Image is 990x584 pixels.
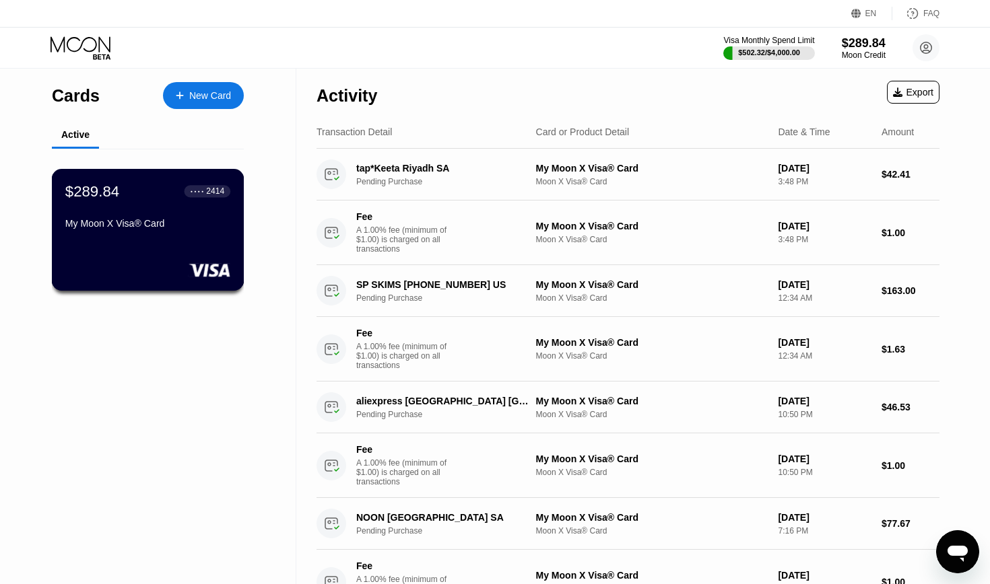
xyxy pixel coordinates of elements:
[189,90,231,102] div: New Card
[778,279,871,290] div: [DATE]
[723,36,814,60] div: Visa Monthly Spend Limit$502.32/$4,000.00
[356,444,451,455] div: Fee
[936,530,979,573] iframe: Button to launch messaging window
[356,396,531,406] div: aliexpress [GEOGRAPHIC_DATA] [GEOGRAPHIC_DATA]
[317,433,939,498] div: FeeA 1.00% fee (minimum of $1.00) is charged on all transactionsMy Moon X Visa® CardMoon X Visa® ...
[356,526,544,536] div: Pending Purchase
[163,82,244,109] div: New Card
[536,512,768,523] div: My Moon X Visa® Card
[778,163,871,174] div: [DATE]
[356,163,531,174] div: tap*Keeta Riyadh SA
[778,126,830,137] div: Date & Time
[536,468,768,477] div: Moon X Visa® Card
[536,293,768,303] div: Moon X Visa® Card
[356,560,451,571] div: Fee
[536,279,768,290] div: My Moon X Visa® Card
[317,265,939,317] div: SP SKIMS [PHONE_NUMBER] USPending PurchaseMy Moon X Visa® CardMoon X Visa® Card[DATE]12:34 AM$163.00
[536,453,768,464] div: My Moon X Visa® Card
[842,50,886,60] div: Moon Credit
[778,570,871,581] div: [DATE]
[892,7,939,20] div: FAQ
[536,337,768,348] div: My Moon X Visa® Card
[882,402,939,412] div: $46.53
[52,86,100,106] div: Cards
[536,570,768,581] div: My Moon X Visa® Card
[778,351,871,361] div: 12:34 AM
[356,410,544,419] div: Pending Purchase
[865,9,877,18] div: EN
[317,126,392,137] div: Transaction Detail
[317,381,939,433] div: aliexpress [GEOGRAPHIC_DATA] [GEOGRAPHIC_DATA]Pending PurchaseMy Moon X Visa® CardMoon X Visa® Ca...
[842,36,886,60] div: $289.84Moon Credit
[778,293,871,303] div: 12:34 AM
[923,9,939,18] div: FAQ
[356,293,544,303] div: Pending Purchase
[536,526,768,536] div: Moon X Visa® Card
[738,48,800,57] div: $502.32 / $4,000.00
[53,170,243,290] div: $289.84● ● ● ●2414My Moon X Visa® Card
[882,285,939,296] div: $163.00
[356,512,531,523] div: NOON [GEOGRAPHIC_DATA] SA
[882,126,914,137] div: Amount
[778,468,871,477] div: 10:50 PM
[778,410,871,419] div: 10:50 PM
[778,235,871,244] div: 3:48 PM
[536,221,768,231] div: My Moon X Visa® Card
[317,86,377,106] div: Activity
[778,177,871,186] div: 3:48 PM
[61,129,90,140] div: Active
[882,518,939,529] div: $77.67
[317,200,939,265] div: FeeA 1.00% fee (minimum of $1.00) is charged on all transactionsMy Moon X Visa® CardMoon X Visa® ...
[778,396,871,406] div: [DATE]
[723,36,814,45] div: Visa Monthly Spend Limit
[356,342,457,370] div: A 1.00% fee (minimum of $1.00) is charged on all transactions
[882,169,939,180] div: $42.41
[356,177,544,186] div: Pending Purchase
[65,182,119,200] div: $289.84
[851,7,892,20] div: EN
[536,126,630,137] div: Card or Product Detail
[356,279,531,290] div: SP SKIMS [PHONE_NUMBER] US
[778,221,871,231] div: [DATE]
[778,453,871,464] div: [DATE]
[317,498,939,550] div: NOON [GEOGRAPHIC_DATA] SAPending PurchaseMy Moon X Visa® CardMoon X Visa® Card[DATE]7:16 PM$77.67
[893,87,933,98] div: Export
[317,149,939,200] div: tap*Keeta Riyadh SAPending PurchaseMy Moon X Visa® CardMoon X Visa® Card[DATE]3:48 PM$42.41
[317,317,939,381] div: FeeA 1.00% fee (minimum of $1.00) is charged on all transactionsMy Moon X Visa® CardMoon X Visa® ...
[356,328,451,338] div: Fee
[882,460,939,471] div: $1.00
[882,344,939,355] div: $1.63
[842,36,886,50] div: $289.84
[536,410,768,419] div: Moon X Visa® Card
[536,163,768,174] div: My Moon X Visa® Card
[191,189,204,193] div: ● ● ● ●
[356,225,457,254] div: A 1.00% fee (minimum of $1.00) is charged on all transactions
[778,512,871,523] div: [DATE]
[536,396,768,406] div: My Moon X Visa® Card
[356,458,457,486] div: A 1.00% fee (minimum of $1.00) is charged on all transactions
[536,235,768,244] div: Moon X Visa® Card
[356,211,451,222] div: Fee
[887,81,939,104] div: Export
[778,337,871,348] div: [DATE]
[536,177,768,186] div: Moon X Visa® Card
[65,218,230,229] div: My Moon X Visa® Card
[778,526,871,536] div: 7:16 PM
[206,186,224,196] div: 2414
[882,227,939,238] div: $1.00
[536,351,768,361] div: Moon X Visa® Card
